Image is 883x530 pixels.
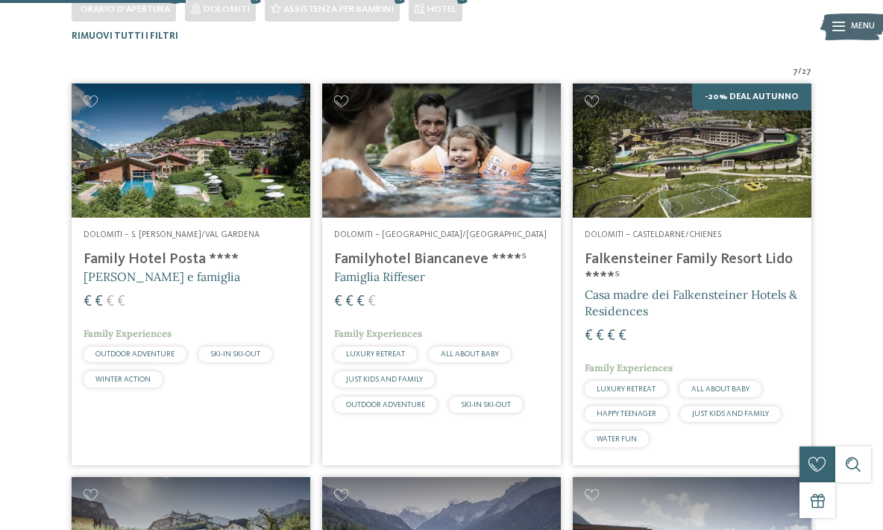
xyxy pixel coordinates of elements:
span: € [117,294,125,309]
span: Dolomiti – Casteldarne/Chienes [585,230,721,239]
h4: Familyhotel Biancaneve ****ˢ [334,250,549,268]
span: [PERSON_NAME] e famiglia [84,269,240,284]
span: HAPPY TEENAGER [597,410,656,417]
h4: Family Hotel Posta **** [84,250,298,268]
span: € [585,329,593,344]
span: JUST KIDS AND FAMILY [346,376,423,383]
span: € [618,329,626,344]
span: Dolomiti [204,4,250,14]
span: Family Experiences [585,362,673,374]
span: € [368,294,376,309]
span: SKI-IN SKI-OUT [461,401,511,408]
span: Hotel [427,4,456,14]
span: Assistenza per bambini [283,4,394,14]
span: LUXURY RETREAT [597,385,656,393]
img: Cercate un hotel per famiglie? Qui troverete solo i migliori! [322,83,561,218]
span: OUTDOOR ADVENTURE [95,350,175,358]
span: Dolomiti – [GEOGRAPHIC_DATA]/[GEOGRAPHIC_DATA] [334,230,547,239]
span: € [106,294,114,309]
a: Cercate un hotel per famiglie? Qui troverete solo i migliori! Dolomiti – S. [PERSON_NAME]/Val Gar... [72,83,310,465]
span: ALL ABOUT BABY [441,350,499,358]
span: WATER FUN [597,435,637,443]
span: JUST KIDS AND FAMILY [692,410,769,417]
h4: Falkensteiner Family Resort Lido ****ˢ [585,250,799,286]
span: 27 [802,66,811,78]
span: Famiglia Riffeser [334,269,425,284]
span: € [84,294,92,309]
span: € [356,294,365,309]
span: 7 [793,66,798,78]
span: Casa madre dei Falkensteiner Hotels & Residences [585,287,797,318]
span: / [798,66,802,78]
span: Family Experiences [84,327,172,340]
span: Rimuovi tutti i filtri [72,31,178,41]
span: Orario d'apertura [81,4,170,14]
span: € [345,294,353,309]
span: € [95,294,103,309]
span: € [334,294,342,309]
span: OUTDOOR ADVENTURE [346,401,425,408]
img: Cercate un hotel per famiglie? Qui troverete solo i migliori! [72,83,310,218]
span: Dolomiti – S. [PERSON_NAME]/Val Gardena [84,230,260,239]
span: WINTER ACTION [95,376,151,383]
a: Cercate un hotel per famiglie? Qui troverete solo i migliori! Dolomiti – [GEOGRAPHIC_DATA]/[GEOGR... [322,83,561,465]
img: Cercate un hotel per famiglie? Qui troverete solo i migliori! [573,83,811,218]
span: ALL ABOUT BABY [691,385,750,393]
span: SKI-IN SKI-OUT [210,350,260,358]
span: € [607,329,615,344]
span: € [596,329,604,344]
a: Cercate un hotel per famiglie? Qui troverete solo i migliori! -20% Deal Autunno Dolomiti – Castel... [573,83,811,465]
span: Family Experiences [334,327,422,340]
span: LUXURY RETREAT [346,350,405,358]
